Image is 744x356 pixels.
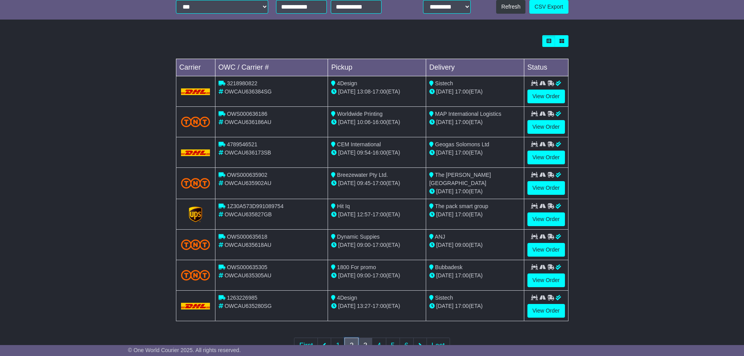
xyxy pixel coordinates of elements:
td: Delivery [426,59,524,76]
span: [DATE] [338,303,355,309]
a: View Order [527,273,565,287]
span: 17:00 [373,303,386,309]
a: View Order [527,212,565,226]
span: 17:00 [455,211,469,218]
span: 17:00 [455,303,469,309]
span: Sistech [435,295,453,301]
span: Breezewater Pty Ltd. [337,172,388,178]
span: Geogas Solomons Ltd [435,141,489,147]
span: [DATE] [338,119,355,125]
span: OWCAU635280SG [224,303,272,309]
span: [DATE] [338,149,355,156]
div: (ETA) [429,187,521,196]
td: OWC / Carrier # [215,59,328,76]
span: 17:00 [455,88,469,95]
div: - (ETA) [331,149,423,157]
span: OWS000635305 [227,264,267,270]
a: 2 [344,338,359,354]
span: 17:00 [455,119,469,125]
a: View Order [527,151,565,164]
span: 17:00 [373,88,386,95]
span: 17:00 [455,188,469,194]
img: DHL.png [181,88,210,95]
span: 17:00 [373,272,386,279]
span: The pack smart group [435,203,488,209]
span: 10:06 [357,119,371,125]
span: 09:54 [357,149,371,156]
span: 1263226985 [227,295,257,301]
span: [DATE] [338,88,355,95]
span: 1800 For promo [337,264,376,270]
div: (ETA) [429,88,521,96]
a: View Order [527,304,565,318]
a: First [294,338,318,354]
img: DHL.png [181,149,210,156]
span: [DATE] [436,272,454,279]
span: ANJ [435,234,445,240]
span: 09:00 [357,242,371,248]
a: 5 [386,338,400,354]
a: 3 [358,338,372,354]
span: [DATE] [338,272,355,279]
span: OWCAU635902AU [224,180,271,186]
td: Pickup [328,59,426,76]
span: 09:00 [357,272,371,279]
span: 09:00 [455,242,469,248]
a: View Order [527,90,565,103]
span: Hit Iq [337,203,350,209]
td: Carrier [176,59,215,76]
div: - (ETA) [331,118,423,126]
span: [DATE] [436,188,454,194]
div: (ETA) [429,241,521,249]
span: 1Z30A573D991089754 [227,203,283,209]
span: [DATE] [436,242,454,248]
span: Worldwide Printing [337,111,382,117]
a: 6 [400,338,414,354]
div: (ETA) [429,271,521,280]
div: - (ETA) [331,210,423,219]
span: 16:00 [373,119,386,125]
span: 09:45 [357,180,371,186]
span: Sistech [435,80,453,86]
span: OWCAU635305AU [224,272,271,279]
span: 3218980822 [227,80,257,86]
img: DHL.png [181,303,210,309]
img: TNT_Domestic.png [181,117,210,127]
a: View Order [527,243,565,257]
span: Dynamic Suppies [337,234,380,240]
span: [DATE] [436,149,454,156]
a: View Order [527,181,565,195]
img: GetCarrierServiceLogo [189,207,202,222]
a: 4 [372,338,386,354]
span: [DATE] [436,303,454,309]
span: 17:00 [373,211,386,218]
span: [DATE] [338,211,355,218]
td: Status [524,59,568,76]
span: 4Design [337,80,357,86]
img: TNT_Domestic.png [181,270,210,280]
div: - (ETA) [331,88,423,96]
span: 4Design [337,295,357,301]
span: OWCAU636384SG [224,88,272,95]
span: CEM International [337,141,381,147]
span: 17:00 [455,272,469,279]
div: - (ETA) [331,241,423,249]
span: OWCAU636173SB [224,149,271,156]
span: 17:00 [455,149,469,156]
span: 17:00 [373,242,386,248]
div: - (ETA) [331,302,423,310]
span: [DATE] [436,119,454,125]
span: © One World Courier 2025. All rights reserved. [128,347,241,353]
div: (ETA) [429,302,521,310]
span: OWS000635618 [227,234,267,240]
span: OWCAU635618AU [224,242,271,248]
span: The [PERSON_NAME][GEOGRAPHIC_DATA] [429,172,491,186]
a: 1 [331,338,345,354]
span: 12:57 [357,211,371,218]
span: [DATE] [338,242,355,248]
span: OWCAU636186AU [224,119,271,125]
a: View Order [527,120,565,134]
span: 16:00 [373,149,386,156]
span: 13:08 [357,88,371,95]
span: 13:27 [357,303,371,309]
